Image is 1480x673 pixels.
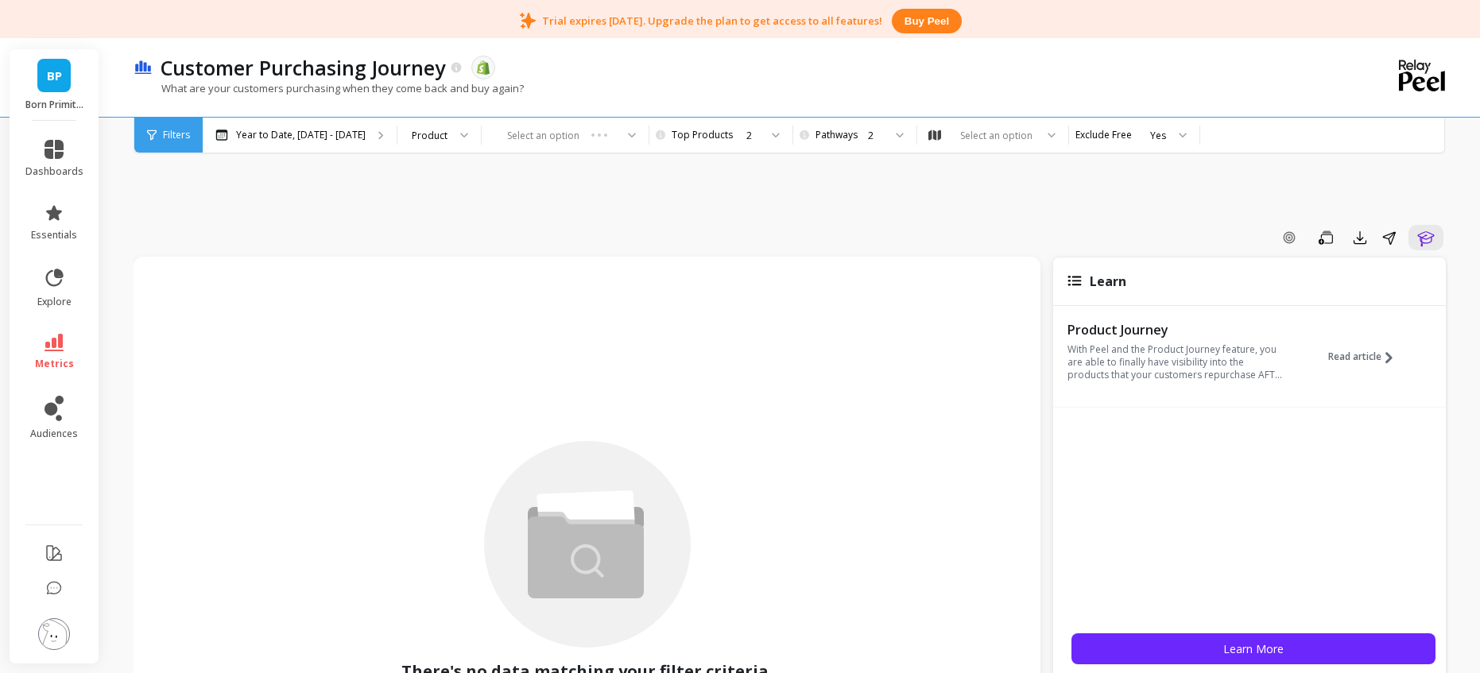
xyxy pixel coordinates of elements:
div: Select an option [958,128,1035,143]
img: api.shopify.svg [476,60,490,75]
div: Yes [1150,128,1166,143]
span: Read article [1328,350,1381,363]
span: BP [47,67,62,85]
p: Product Journey [1067,322,1286,338]
p: Customer Purchasing Journey [161,54,445,81]
span: audiences [30,427,78,440]
button: Read article [1328,320,1404,393]
img: audience_map.svg [928,130,941,141]
button: Learn More [1071,633,1435,664]
span: metrics [35,358,74,370]
span: Learn More [1223,641,1284,656]
p: With Peel and the Product Journey feature, you are able to finally have visibility into the produ... [1067,343,1286,381]
img: profile picture [38,618,70,650]
div: 2 [746,128,759,143]
div: 2 [868,128,883,143]
span: Learn [1090,273,1126,290]
button: Buy peel [892,9,962,33]
p: Born Primitive [25,99,83,111]
p: Trial expires [DATE]. Upgrade the plan to get access to all features! [542,14,882,28]
span: essentials [31,229,77,242]
div: Product [412,128,447,143]
p: Year to Date, [DATE] - [DATE] [236,129,366,141]
img: header icon [134,60,153,75]
span: explore [37,296,72,308]
span: Filters [163,129,190,141]
span: dashboards [25,165,83,178]
p: What are your customers purchasing when they come back and buy again? [134,81,524,95]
